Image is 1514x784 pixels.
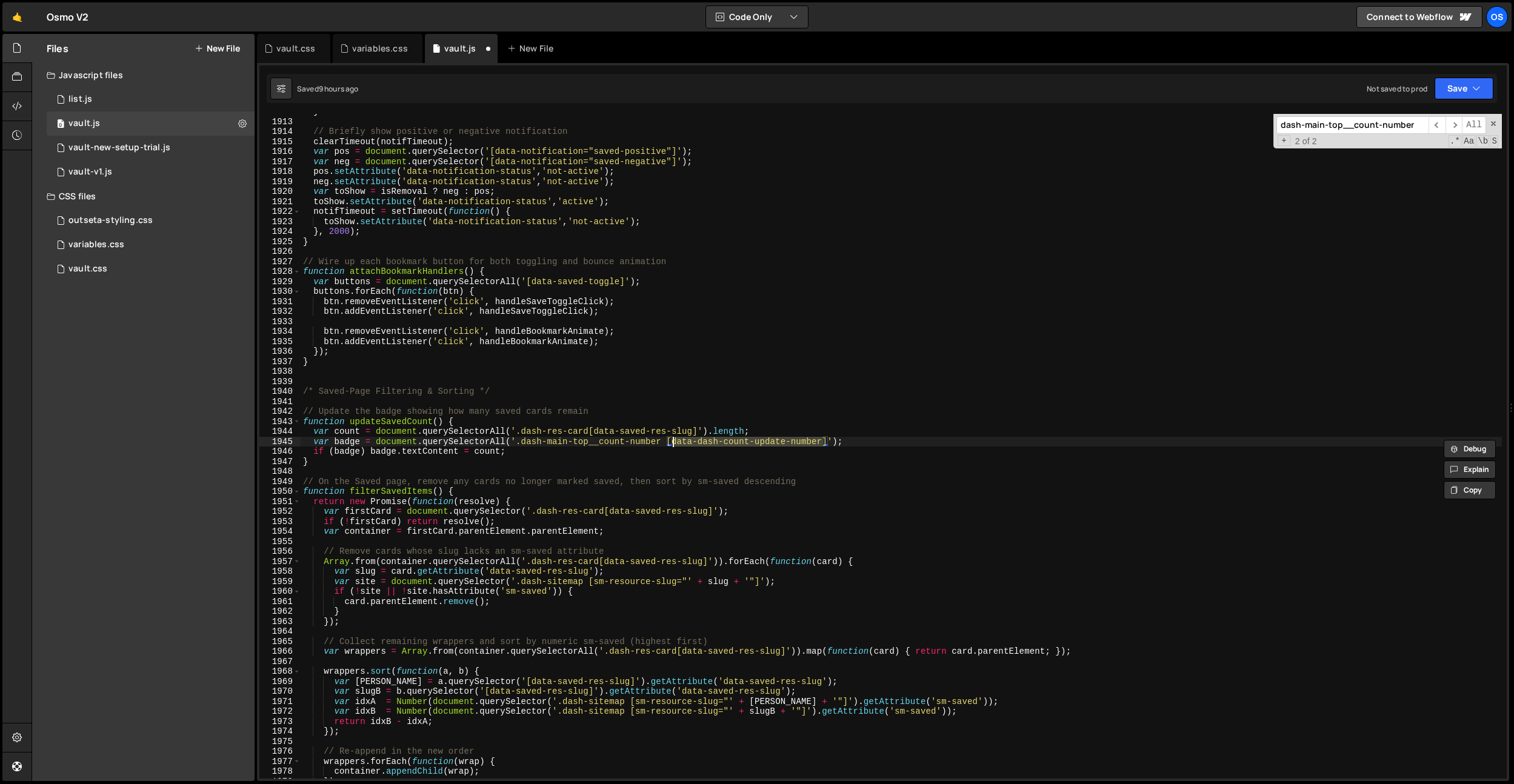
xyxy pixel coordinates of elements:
[259,287,301,297] div: 1930
[57,120,64,130] span: 0
[259,277,301,287] div: 1929
[259,447,301,457] div: 1946
[259,566,301,577] div: 1958
[259,527,301,537] div: 1954
[259,546,301,557] div: 1956
[259,117,301,127] div: 1913
[259,327,301,337] div: 1934
[1462,116,1486,134] span: Alt-Enter
[1356,6,1482,28] a: Connect to Webflow
[259,697,301,707] div: 1971
[259,197,301,207] div: 1921
[259,746,301,757] div: 1976
[47,42,68,55] h2: Files
[259,397,301,407] div: 1941
[259,367,301,377] div: 1938
[259,387,301,397] div: 1940
[259,127,301,137] div: 1914
[259,317,301,327] div: 1933
[1435,78,1493,99] button: Save
[259,437,301,447] div: 1945
[259,297,301,307] div: 1931
[1367,84,1427,94] div: Not saved to prod
[68,142,170,153] div: vault-new-setup-trial.js
[259,267,301,277] div: 1928
[259,307,301,317] div: 1932
[259,726,301,737] div: 1974
[259,766,301,777] div: 1978
[1278,135,1290,147] span: Toggle Replace mode
[195,44,240,53] button: New File
[259,577,301,587] div: 1959
[32,184,255,208] div: CSS files
[47,233,255,257] div: 16596/45154.css
[444,42,476,55] div: vault.js
[259,427,301,437] div: 1944
[259,517,301,527] div: 1953
[259,227,301,237] div: 1924
[1444,440,1496,458] button: Debug
[319,84,359,94] div: 9 hours ago
[259,217,301,227] div: 1923
[259,157,301,167] div: 1917
[259,347,301,357] div: 1936
[259,187,301,197] div: 1920
[259,377,301,387] div: 1939
[259,337,301,347] div: 1935
[47,10,88,24] div: Osmo V2
[507,42,558,55] div: New File
[259,507,301,517] div: 1952
[1276,116,1429,134] input: Search for
[1429,116,1446,134] span: ​
[68,94,92,105] div: list.js
[1462,135,1475,147] span: CaseSensitive Search
[1476,135,1489,147] span: Whole Word Search
[259,626,301,637] div: 1964
[259,677,301,687] div: 1969
[259,467,301,477] div: 1948
[352,42,408,55] div: variables.css
[259,666,301,677] div: 1968
[68,264,107,274] div: vault.css
[259,417,301,427] div: 1943
[259,637,301,647] div: 1965
[68,239,124,250] div: variables.css
[1444,481,1496,499] button: Copy
[259,717,301,727] div: 1973
[1490,135,1498,147] span: Search In Selection
[259,586,301,597] div: 1960
[259,137,301,147] div: 1915
[259,207,301,217] div: 1922
[1486,6,1508,28] a: Os
[68,167,112,178] div: vault-v1.js
[68,215,153,226] div: outseta-styling.css
[47,257,255,281] div: 16596/45153.css
[47,160,255,184] div: 16596/45132.js
[2,2,32,32] a: 🤙
[259,167,301,177] div: 1918
[1446,116,1462,134] span: ​
[259,497,301,507] div: 1951
[259,487,301,497] div: 1950
[47,208,255,233] div: 16596/45156.css
[259,706,301,717] div: 1972
[47,136,255,160] div: 16596/45152.js
[47,87,255,111] div: 16596/45151.js
[259,657,301,667] div: 1967
[259,537,301,547] div: 1955
[259,477,301,487] div: 1949
[259,357,301,367] div: 1937
[32,63,255,87] div: Javascript files
[259,247,301,257] div: 1926
[706,6,808,28] button: Code Only
[1290,136,1322,147] span: 2 of 2
[259,257,301,267] div: 1927
[1444,460,1496,479] button: Explain
[259,606,301,617] div: 1962
[259,617,301,627] div: 1963
[47,111,255,136] div: 16596/45133.js
[259,457,301,467] div: 1947
[259,737,301,747] div: 1975
[68,118,100,129] div: vault.js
